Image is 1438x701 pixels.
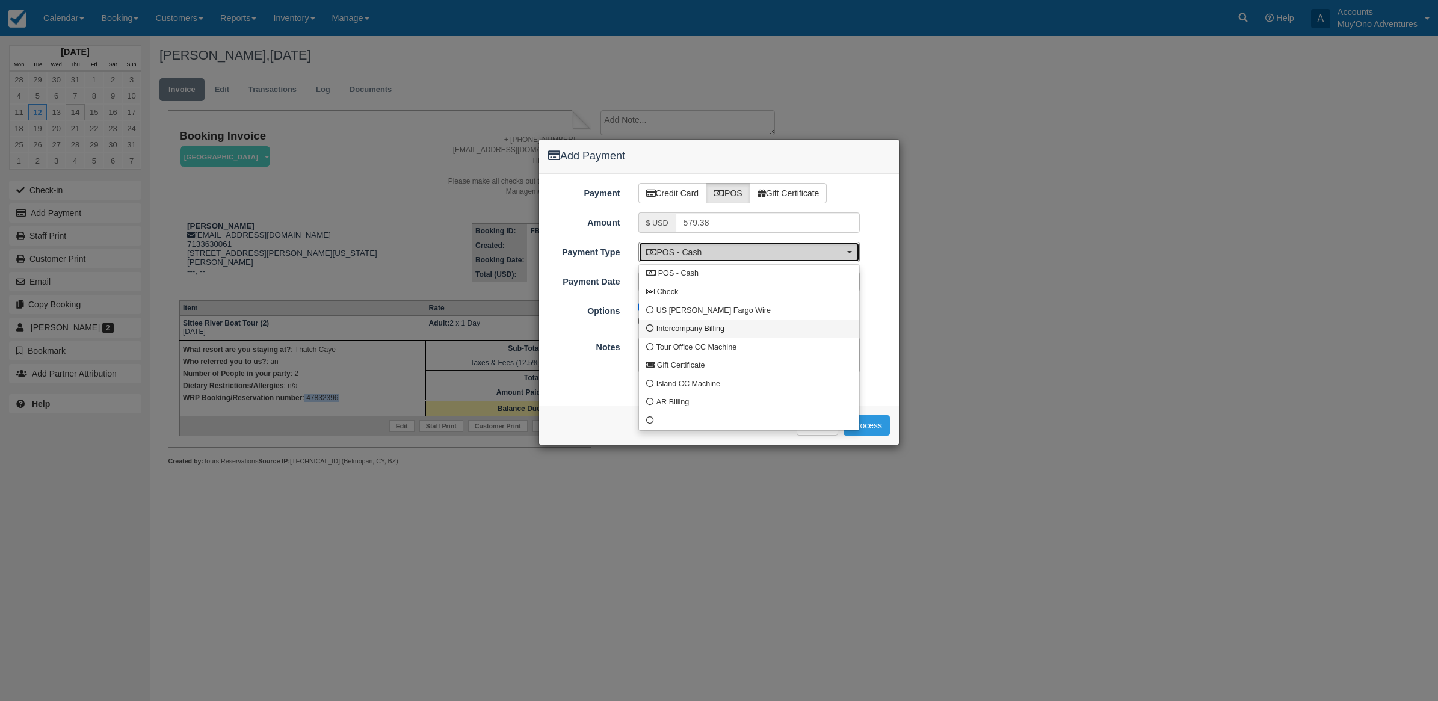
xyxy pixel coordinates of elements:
label: Options [539,301,629,318]
label: Notes [539,337,629,354]
span: AR Billing [656,397,690,408]
label: Payment Type [539,242,629,259]
label: Payment Date [539,271,629,288]
button: POS - Cash [638,242,860,262]
label: Gift Certificate [750,183,827,203]
span: Gift Certificate [657,360,705,371]
label: POS [706,183,750,203]
label: Credit Card [638,183,707,203]
span: Island CC Machine [656,379,720,390]
span: Tour Office CC Machine [656,342,736,353]
span: POS - Cash [658,268,699,279]
label: Amount [539,212,629,229]
h4: Add Payment [548,149,890,164]
input: Valid amount required. [676,212,860,233]
small: $ USD [646,219,668,227]
span: Intercompany Billing [656,324,724,335]
span: Check [657,287,679,298]
button: Process [844,415,890,436]
span: POS - Cash [646,246,845,258]
label: Payment [539,183,629,200]
span: US [PERSON_NAME] Fargo Wire [656,306,771,317]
